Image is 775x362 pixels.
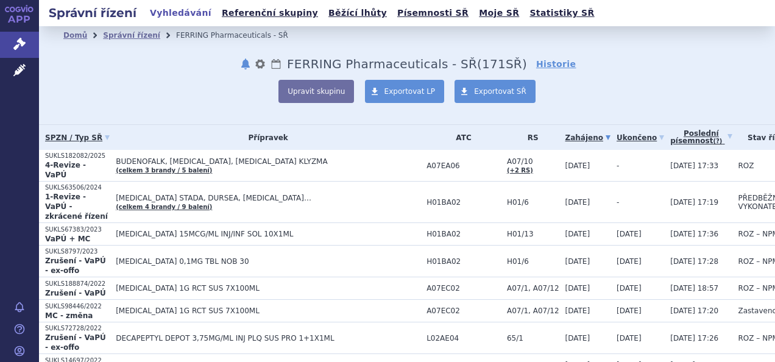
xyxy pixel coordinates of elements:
[482,57,506,71] span: 171
[110,125,420,150] th: Přípravek
[116,230,420,238] span: [MEDICAL_DATA] 15MCG/ML INJ/INF SOL 10X1ML
[426,198,501,207] span: H01BA02
[116,194,420,202] span: [MEDICAL_DATA] STADA, DURSEA, [MEDICAL_DATA]…
[239,57,252,71] button: notifikace
[738,161,754,170] span: ROZ
[565,257,590,266] span: [DATE]
[670,257,718,266] span: [DATE] 17:28
[565,284,590,293] span: [DATE]
[670,284,718,293] span: [DATE] 18:57
[103,31,160,40] a: Správní řízení
[116,204,212,210] a: (celkem 4 brandy / 9 balení)
[617,257,642,266] span: [DATE]
[45,152,110,160] p: SUKLS182082/2025
[617,307,642,315] span: [DATE]
[670,334,718,342] span: [DATE] 17:26
[116,334,420,342] span: DECAPEPTYL DEPOT 3,75MG/ML INJ PLQ SUS PRO 1+1X1ML
[565,198,590,207] span: [DATE]
[426,284,501,293] span: A07EC02
[565,230,590,238] span: [DATE]
[565,129,610,146] a: Zahájeno
[63,31,87,40] a: Domů
[507,307,559,315] span: A07/1, A07/12
[617,230,642,238] span: [DATE]
[394,5,472,21] a: Písemnosti SŘ
[565,307,590,315] span: [DATE]
[475,5,523,21] a: Moje SŘ
[116,284,420,293] span: [MEDICAL_DATA] 1G RCT SUS 7X100ML
[507,198,559,207] span: H01/6
[254,57,266,71] button: nastavení
[713,138,722,145] abbr: (?)
[218,5,322,21] a: Referenční skupiny
[176,26,304,44] li: FERRING Pharmaceuticals - SŘ
[565,161,590,170] span: [DATE]
[45,311,93,320] strong: MC - změna
[420,125,501,150] th: ATC
[507,334,559,342] span: 65/1
[670,230,718,238] span: [DATE] 17:36
[45,247,110,256] p: SUKLS8797/2023
[45,193,108,221] strong: 1-Revize - VaPÚ - zkrácené řízení
[617,198,619,207] span: -
[45,324,110,333] p: SUKLS72728/2022
[39,4,146,21] h2: Správní řízení
[477,57,527,71] span: ( SŘ)
[116,157,420,166] span: BUDENOFALK, [MEDICAL_DATA], [MEDICAL_DATA] KLYZMA
[146,5,215,21] a: Vyhledávání
[565,334,590,342] span: [DATE]
[287,57,477,71] span: FERRING Pharmaceuticals - SŘ
[474,87,526,96] span: Exportovat SŘ
[116,167,212,174] a: (celkem 3 brandy / 5 balení)
[507,257,559,266] span: H01/6
[507,157,559,166] span: A07/10
[670,125,732,150] a: Poslednípísemnost(?)
[501,125,559,150] th: RS
[507,284,559,293] span: A07/1, A07/12
[617,334,642,342] span: [DATE]
[325,5,391,21] a: Běžící lhůty
[507,167,533,174] a: (+2 RS)
[426,307,501,315] span: A07EC02
[45,302,110,311] p: SUKLS98446/2022
[526,5,598,21] a: Statistiky SŘ
[116,257,420,266] span: [MEDICAL_DATA] 0,1MG TBL NOB 30
[384,87,436,96] span: Exportovat LP
[45,289,106,297] strong: Zrušení - VaPÚ
[45,280,110,288] p: SUKLS188874/2022
[45,333,106,352] strong: Zrušení - VaPÚ - ex-offo
[507,230,559,238] span: H01/13
[278,80,354,103] button: Upravit skupinu
[670,161,718,170] span: [DATE] 17:33
[45,225,110,234] p: SUKLS67383/2023
[45,129,110,146] a: SPZN / Typ SŘ
[455,80,536,103] a: Exportovat SŘ
[670,307,718,315] span: [DATE] 17:20
[365,80,445,103] a: Exportovat LP
[536,58,576,70] a: Historie
[617,129,664,146] a: Ukončeno
[617,284,642,293] span: [DATE]
[617,161,619,170] span: -
[45,257,106,275] strong: Zrušení - VaPÚ - ex-offo
[426,257,501,266] span: H01BA02
[426,230,501,238] span: H01BA02
[670,198,718,207] span: [DATE] 17:19
[426,334,501,342] span: L02AE04
[116,307,420,315] span: [MEDICAL_DATA] 1G RCT SUS 7X100ML
[45,183,110,192] p: SUKLS63506/2024
[45,235,90,243] strong: VaPÚ + MC
[270,57,282,71] a: Lhůty
[426,161,501,170] span: A07EA06
[45,161,86,179] strong: 4-Revize - VaPÚ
